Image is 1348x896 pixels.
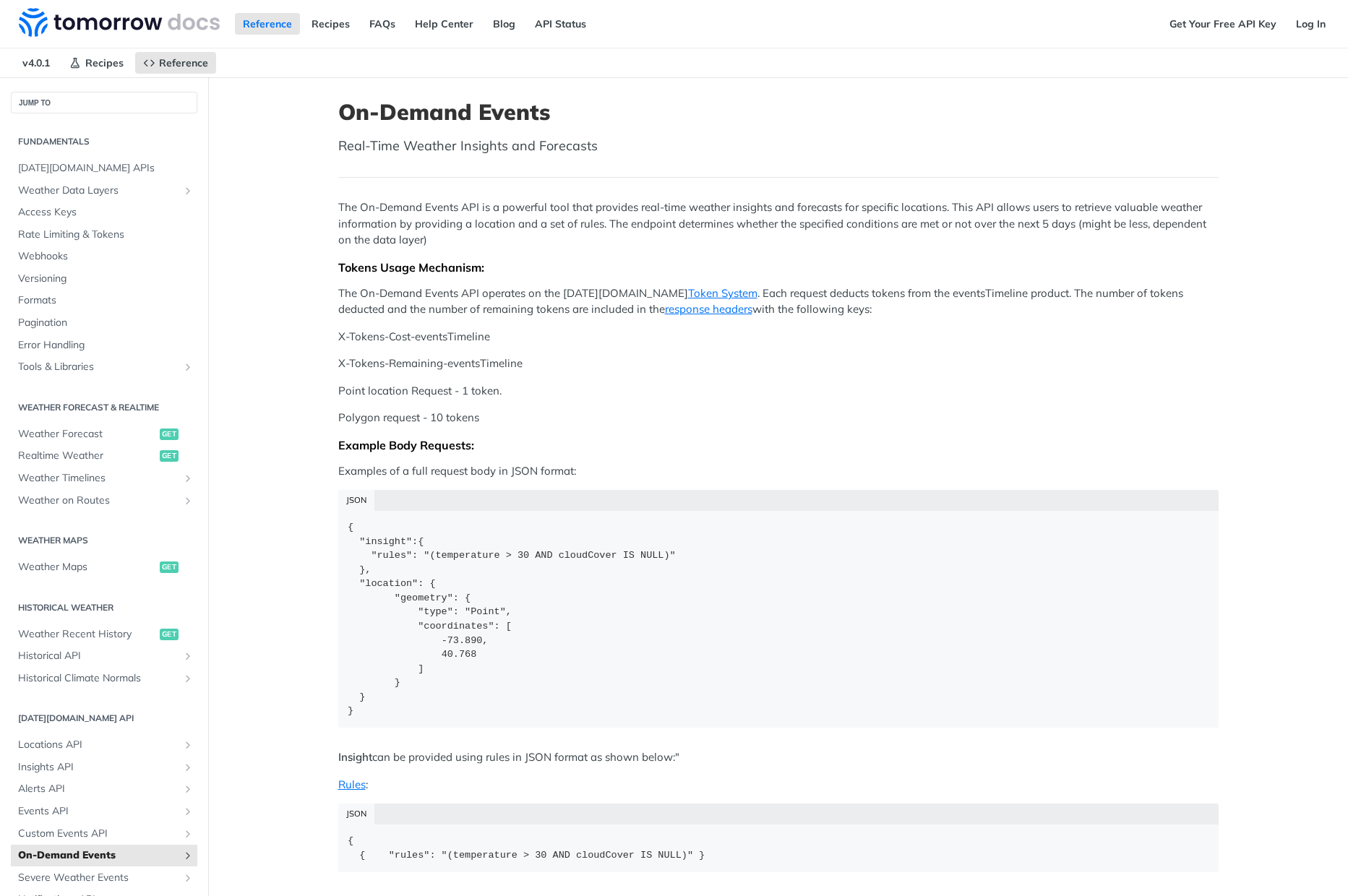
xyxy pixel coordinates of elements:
a: Error Handling [11,335,197,356]
div: Example Body Requests: [338,438,1219,452]
button: Show subpages for Historical API [182,650,194,662]
span: Custom Events API [18,827,179,841]
span: Historical API [18,649,179,663]
a: Reference [235,13,300,35]
span: get [160,561,179,573]
button: Show subpages for On-Demand Events [182,850,194,861]
button: Show subpages for Events API [182,806,194,817]
p: Examples of a full request body in JSON format: [338,463,1219,480]
span: get [160,428,179,440]
p: X-Tokens-Cost-eventsTimeline [338,329,1219,345]
a: Tools & LibrariesShow subpages for Tools & Libraries [11,356,197,378]
span: get [160,450,179,462]
span: Error Handling [18,338,194,353]
p: X-Tokens-Remaining-eventsTimeline [338,356,1219,372]
p: The On-Demand Events API operates on the [DATE][DOMAIN_NAME] . Each request deducts tokens from t... [338,285,1219,318]
img: Tomorrow.io Weather API Docs [19,8,220,37]
p: : [338,777,1219,793]
a: Recipes [304,13,358,35]
a: Log In [1288,13,1334,35]
span: Locations API [18,738,179,752]
button: Show subpages for Weather Timelines [182,473,194,484]
span: Severe Weather Events [18,871,179,885]
p: can be provided using rules in JSON format as shown below:" [338,749,1219,766]
a: Get Your Free API Key [1162,13,1284,35]
a: Historical Climate NormalsShow subpages for Historical Climate Normals [11,668,197,689]
span: On-Demand Events [18,848,179,863]
a: Insights APIShow subpages for Insights API [11,757,197,778]
p: Real-Time Weather Insights and Forecasts [338,136,1219,155]
h1: On-Demand Events [338,99,1219,125]
span: Recipes [85,56,124,69]
code: { "insight":{ "rules": "(temperature > 30 AND cloudCover IS NULL)" }, "location": { "geometry": {... [338,511,1219,728]
h2: Weather Maps [11,534,197,547]
a: FAQs [361,13,403,35]
h2: Fundamentals [11,135,197,148]
span: Reference [159,56,208,69]
p: Point location Request - 1 token. [338,383,1219,400]
span: Events API [18,804,179,819]
span: Historical Climate Normals [18,671,179,686]
h2: [DATE][DOMAIN_NAME] API [11,712,197,725]
span: get [160,629,179,640]
span: Weather Timelines [18,471,179,486]
span: Rate Limiting & Tokens [18,228,194,242]
span: Formats [18,293,194,308]
a: Versioning [11,268,197,290]
a: Weather on RoutesShow subpages for Weather on Routes [11,490,197,512]
a: Recipes [61,52,132,74]
button: JUMP TO [11,92,197,113]
p: Polygon request - 10 tokens [338,410,1219,426]
button: Show subpages for Insights API [182,762,194,773]
button: Show subpages for Alerts API [182,783,194,795]
span: Pagination [18,316,194,330]
a: [DATE][DOMAIN_NAME] APIs [11,158,197,179]
a: Weather TimelinesShow subpages for Weather Timelines [11,468,197,489]
a: Blog [485,13,523,35]
span: [DATE][DOMAIN_NAME] APIs [18,161,194,176]
span: Weather Forecast [18,427,156,441]
a: Rules [338,777,366,791]
a: Formats [11,290,197,311]
span: Versioning [18,272,194,286]
span: Realtime Weather [18,449,156,463]
a: Realtime Weatherget [11,445,197,467]
a: response headers [665,302,752,316]
button: Show subpages for Locations API [182,739,194,751]
a: Rate Limiting & Tokens [11,224,197,246]
a: Help Center [407,13,481,35]
a: Locations APIShow subpages for Locations API [11,734,197,756]
button: Show subpages for Weather Data Layers [182,185,194,197]
a: Custom Events APIShow subpages for Custom Events API [11,823,197,845]
button: Show subpages for Severe Weather Events [182,872,194,884]
a: Weather Recent Historyget [11,624,197,645]
a: Alerts APIShow subpages for Alerts API [11,778,197,800]
a: Weather Forecastget [11,423,197,445]
button: Show subpages for Historical Climate Normals [182,673,194,684]
button: Show subpages for Weather on Routes [182,495,194,507]
span: Webhooks [18,249,194,264]
span: Weather Data Layers [18,184,179,198]
a: Webhooks [11,246,197,267]
button: Show subpages for Custom Events API [182,828,194,840]
strong: Insight [338,750,372,764]
a: Weather Data LayersShow subpages for Weather Data Layers [11,180,197,202]
h2: Weather Forecast & realtime [11,401,197,414]
a: Reference [135,52,216,74]
span: Access Keys [18,205,194,220]
a: Severe Weather EventsShow subpages for Severe Weather Events [11,867,197,889]
span: Insights API [18,760,179,775]
span: Tools & Libraries [18,360,179,374]
p: The On-Demand Events API is a powerful tool that provides real-time weather insights and forecast... [338,199,1219,249]
a: Events APIShow subpages for Events API [11,801,197,822]
a: Weather Mapsget [11,556,197,578]
button: Show subpages for Tools & Libraries [182,361,194,373]
span: Weather Recent History [18,627,156,642]
span: Alerts API [18,782,179,796]
a: API Status [527,13,594,35]
a: Historical APIShow subpages for Historical API [11,645,197,667]
div: Tokens Usage Mechanism: [338,260,1219,275]
a: Pagination [11,312,197,334]
a: Access Keys [11,202,197,223]
a: Token System [688,286,757,300]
